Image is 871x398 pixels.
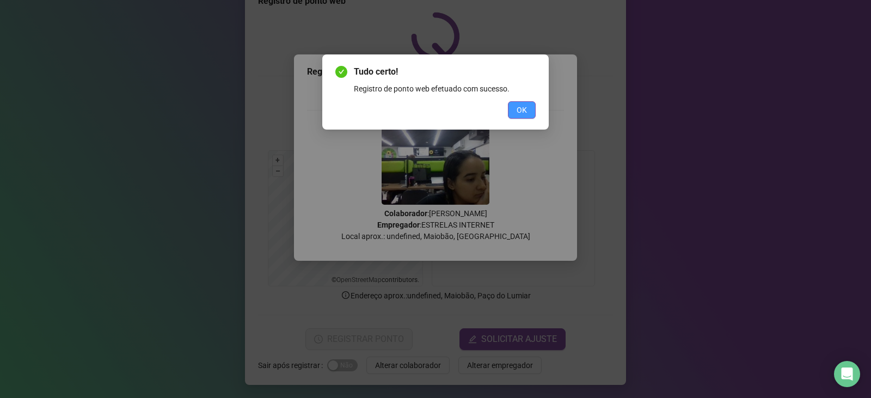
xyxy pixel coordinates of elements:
span: OK [517,104,527,116]
span: check-circle [335,66,347,78]
div: Open Intercom Messenger [834,361,860,387]
span: Tudo certo! [354,65,536,78]
button: OK [508,101,536,119]
div: Registro de ponto web efetuado com sucesso. [354,83,536,95]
